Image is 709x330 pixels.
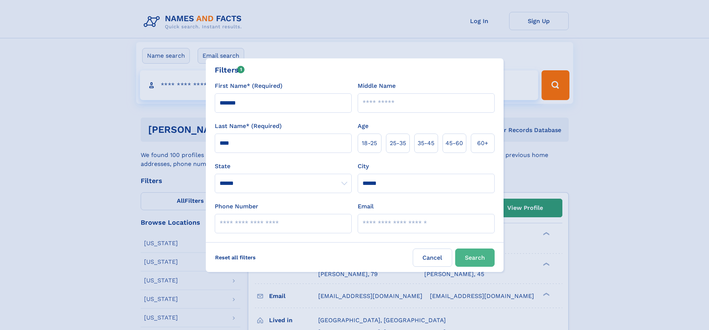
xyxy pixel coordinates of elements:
[358,81,396,90] label: Middle Name
[358,122,368,131] label: Age
[210,249,261,266] label: Reset all filters
[215,81,282,90] label: First Name* (Required)
[215,162,352,171] label: State
[413,249,452,267] label: Cancel
[418,139,434,148] span: 35‑45
[358,202,374,211] label: Email
[390,139,406,148] span: 25‑35
[215,202,258,211] label: Phone Number
[455,249,495,267] button: Search
[362,139,377,148] span: 18‑25
[215,64,245,76] div: Filters
[358,162,369,171] label: City
[445,139,463,148] span: 45‑60
[215,122,282,131] label: Last Name* (Required)
[477,139,488,148] span: 60+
